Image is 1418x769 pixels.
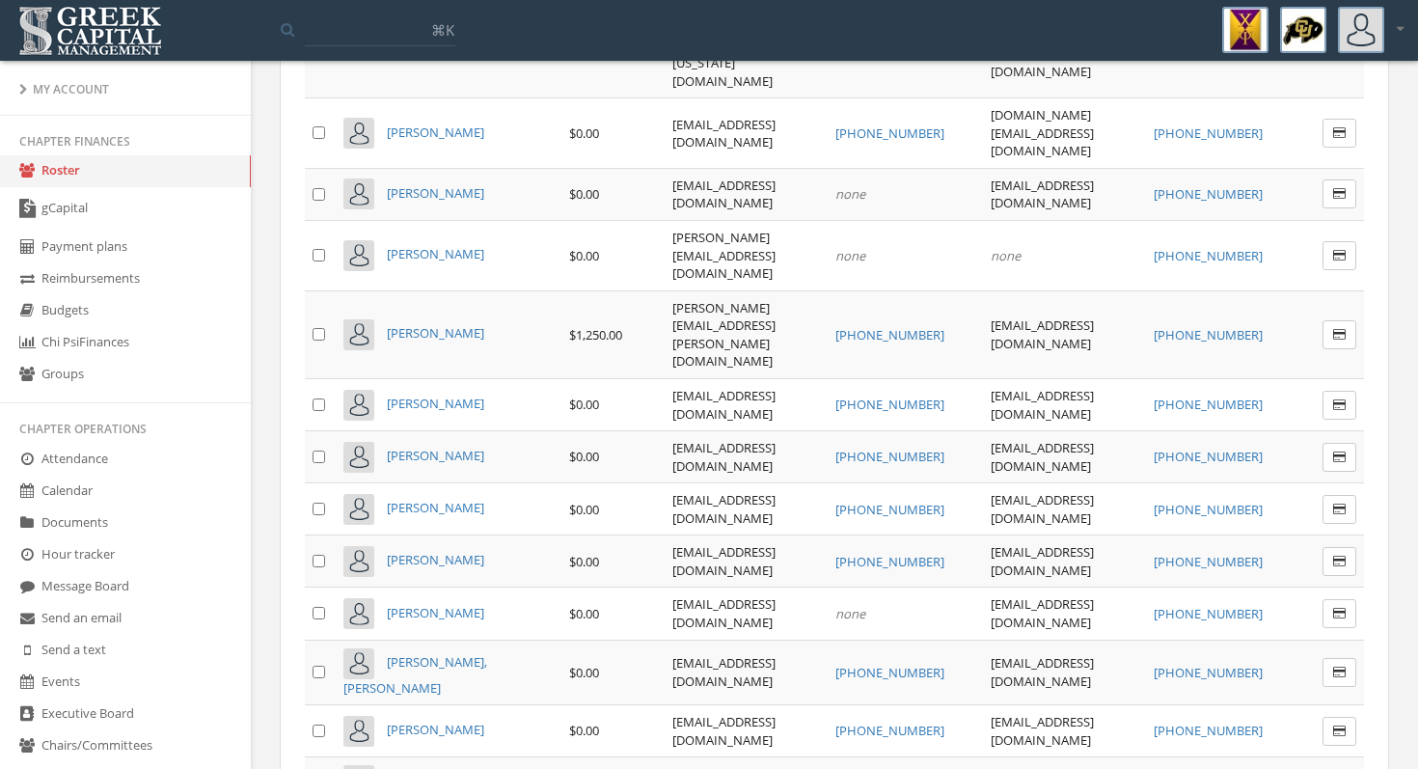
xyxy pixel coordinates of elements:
a: [PHONE_NUMBER] [1154,247,1263,264]
a: [PERSON_NAME] [387,721,484,738]
a: [EMAIL_ADDRESS][DOMAIN_NAME] [672,491,776,527]
a: [PHONE_NUMBER] [835,722,944,739]
em: none [835,247,865,264]
a: [PHONE_NUMBER] [1154,124,1263,142]
a: [PHONE_NUMBER] [835,553,944,570]
a: [DOMAIN_NAME][EMAIL_ADDRESS][DOMAIN_NAME] [991,106,1094,159]
a: [PHONE_NUMBER] [1154,448,1263,465]
a: [PHONE_NUMBER] [835,124,944,142]
a: [PHONE_NUMBER] [1154,396,1263,413]
span: ⌘K [431,20,454,40]
span: $0.00 [569,124,599,142]
a: [PERSON_NAME] [387,499,484,516]
a: [EMAIL_ADDRESS][DOMAIN_NAME] [991,177,1094,212]
a: [PERSON_NAME] [387,124,484,141]
a: [EMAIL_ADDRESS][DOMAIN_NAME] [991,387,1094,423]
span: $0.00 [569,247,599,264]
span: $0.00 [569,605,599,622]
a: [EMAIL_ADDRESS][DOMAIN_NAME] [991,713,1094,749]
a: [PHONE_NUMBER] [1154,185,1263,203]
span: $0.00 [569,664,599,681]
a: [PERSON_NAME] [387,551,484,568]
a: [EMAIL_ADDRESS][DOMAIN_NAME] [991,491,1094,527]
em: none [991,247,1021,264]
div: My Account [19,81,232,97]
a: [EMAIL_ADDRESS][DOMAIN_NAME] [672,654,776,690]
span: $0.00 [569,396,599,413]
em: none [835,185,865,203]
a: [EMAIL_ADDRESS][DOMAIN_NAME] [672,387,776,423]
a: [PHONE_NUMBER] [835,664,944,681]
a: [PHONE_NUMBER] [1154,501,1263,518]
a: [PERSON_NAME] [387,245,484,262]
a: [EMAIL_ADDRESS][DOMAIN_NAME] [991,543,1094,579]
a: [PHONE_NUMBER] [1154,553,1263,570]
a: [EMAIL_ADDRESS][DOMAIN_NAME] [672,439,776,475]
span: $0.00 [569,553,599,570]
a: [EMAIL_ADDRESS][DOMAIN_NAME] [672,116,776,151]
span: $1,250.00 [569,326,622,343]
a: [PERSON_NAME] [387,395,484,412]
a: [PERSON_NAME] [387,604,484,621]
a: [EMAIL_ADDRESS][DOMAIN_NAME] [991,654,1094,690]
a: [PHONE_NUMBER] [1154,605,1263,622]
a: [EMAIL_ADDRESS][DOMAIN_NAME] [672,595,776,631]
a: [PERSON_NAME] [387,447,484,464]
a: [PERSON_NAME], [PERSON_NAME] [343,653,487,697]
a: [EMAIL_ADDRESS][DOMAIN_NAME] [991,439,1094,475]
span: $0.00 [569,185,599,203]
a: [PERSON_NAME] [387,324,484,342]
span: $0.00 [569,722,599,739]
a: [PHONE_NUMBER] [835,448,944,465]
a: [EMAIL_ADDRESS][DOMAIN_NAME] [991,316,1094,352]
a: [EMAIL_ADDRESS][DOMAIN_NAME] [672,543,776,579]
a: [EMAIL_ADDRESS][DOMAIN_NAME] [672,177,776,212]
em: none [835,605,865,622]
a: [EMAIL_ADDRESS][DOMAIN_NAME] [672,713,776,749]
a: [PHONE_NUMBER] [1154,722,1263,739]
a: [EMAIL_ADDRESS][DOMAIN_NAME] [991,595,1094,631]
a: [PHONE_NUMBER] [835,326,944,343]
a: [PHONE_NUMBER] [1154,664,1263,681]
a: [PERSON_NAME] [387,184,484,202]
span: $0.00 [569,448,599,465]
a: [PHONE_NUMBER] [1154,326,1263,343]
a: [PERSON_NAME][EMAIL_ADDRESS][PERSON_NAME][DOMAIN_NAME] [672,299,776,371]
a: [PERSON_NAME][EMAIL_ADDRESS][DOMAIN_NAME] [672,229,776,282]
span: $0.00 [569,501,599,518]
a: [PHONE_NUMBER] [835,501,944,518]
a: [PHONE_NUMBER] [835,396,944,413]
